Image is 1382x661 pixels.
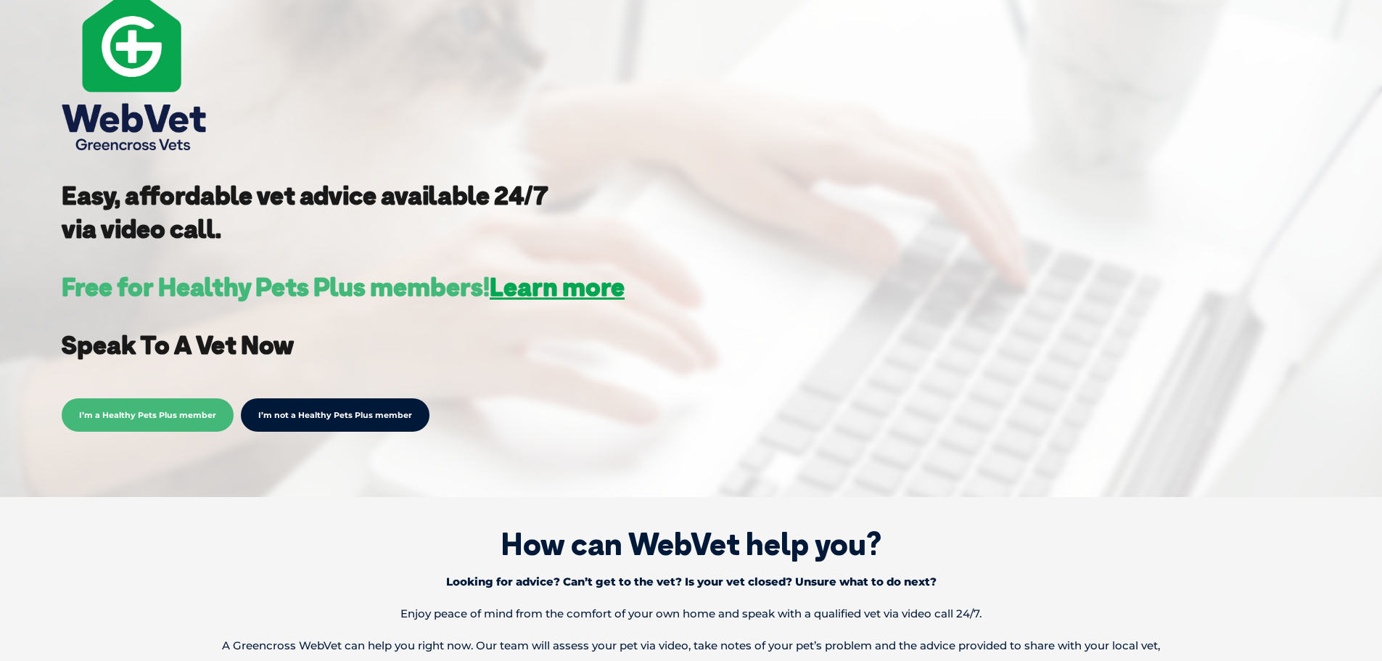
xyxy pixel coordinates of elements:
[156,602,1227,626] p: Enjoy peace of mind from the comfort of your own home and speak with a qualified vet via video ca...
[241,398,429,432] a: I’m not a Healthy Pets Plus member
[22,526,1360,562] h1: How can WebVet help you?
[156,570,1227,594] p: Looking for advice? Can’t get to the vet? Is your vet closed? Unsure what to do next?
[62,329,294,361] strong: Speak To A Vet Now
[62,274,625,300] h3: Free for Healthy Pets Plus members!
[62,408,234,421] a: I’m a Healthy Pets Plus member
[62,179,548,245] strong: Easy, affordable vet advice available 24/7 via video call.
[62,398,234,432] span: I’m a Healthy Pets Plus member
[490,271,625,303] a: Learn more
